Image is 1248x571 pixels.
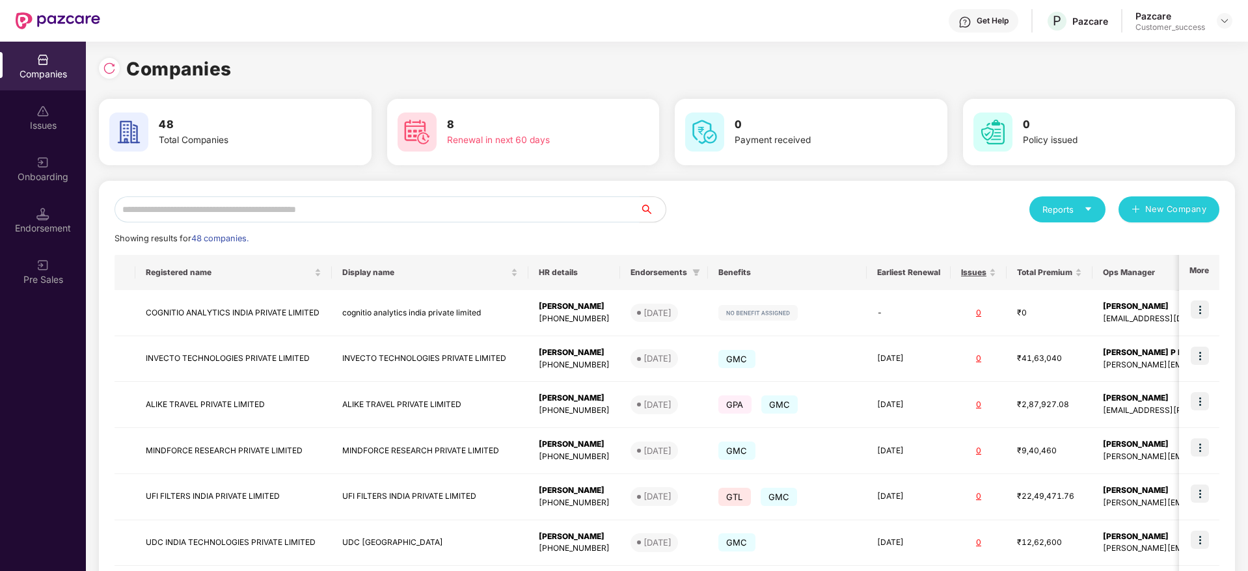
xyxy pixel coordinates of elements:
h3: 0 [1023,116,1187,133]
div: ₹9,40,460 [1017,445,1082,457]
img: svg+xml;base64,PHN2ZyBpZD0iUmVsb2FkLTMyeDMyIiB4bWxucz0iaHR0cDovL3d3dy53My5vcmcvMjAwMC9zdmciIHdpZH... [103,62,116,75]
td: [DATE] [867,336,951,382]
span: caret-down [1084,205,1092,213]
td: INVECTO TECHNOLOGIES PRIVATE LIMITED [332,336,528,382]
span: GMC [718,350,755,368]
div: Payment received [735,133,899,148]
div: 0 [961,490,996,503]
div: 0 [961,445,996,457]
img: svg+xml;base64,PHN2ZyB4bWxucz0iaHR0cDovL3d3dy53My5vcmcvMjAwMC9zdmciIHdpZHRoPSI2MCIgaGVpZ2h0PSI2MC... [398,113,437,152]
img: icon [1191,531,1209,549]
span: plus [1132,205,1140,215]
img: icon [1191,438,1209,457]
span: New Company [1145,203,1207,216]
span: P [1053,13,1061,29]
span: Issues [961,267,986,278]
td: [DATE] [867,520,951,566]
span: filter [692,269,700,276]
div: ₹12,62,600 [1017,537,1082,549]
div: [PHONE_NUMBER] [539,405,610,417]
span: GPA [718,395,752,414]
div: [PHONE_NUMBER] [539,313,610,325]
td: [DATE] [867,474,951,520]
span: filter [690,265,703,280]
div: [PERSON_NAME] [539,347,610,359]
img: svg+xml;base64,PHN2ZyB4bWxucz0iaHR0cDovL3d3dy53My5vcmcvMjAwMC9zdmciIHdpZHRoPSI2MCIgaGVpZ2h0PSI2MC... [109,113,148,152]
div: [PERSON_NAME] [539,392,610,405]
img: svg+xml;base64,PHN2ZyB4bWxucz0iaHR0cDovL3d3dy53My5vcmcvMjAwMC9zdmciIHdpZHRoPSI2MCIgaGVpZ2h0PSI2MC... [973,113,1012,152]
th: Earliest Renewal [867,255,951,290]
span: search [639,204,666,215]
h3: 8 [447,116,611,133]
div: 0 [961,307,996,319]
img: icon [1191,392,1209,410]
div: 0 [961,537,996,549]
div: 0 [961,352,996,365]
div: [DATE] [644,398,671,411]
img: svg+xml;base64,PHN2ZyBpZD0iQ29tcGFuaWVzIiB4bWxucz0iaHR0cDovL3d3dy53My5vcmcvMjAwMC9zdmciIHdpZHRoPS... [36,53,49,66]
td: cognitio analytics india private limited [332,290,528,336]
td: [DATE] [867,382,951,428]
div: Total Companies [159,133,323,148]
div: Pazcare [1072,15,1108,27]
span: 48 companies. [191,233,249,243]
div: [PERSON_NAME] [539,438,610,451]
div: [PERSON_NAME] [539,531,610,543]
div: [PERSON_NAME] [539,485,610,497]
span: GMC [718,442,755,460]
img: svg+xml;base64,PHN2ZyB3aWR0aD0iMjAiIGhlaWdodD0iMjAiIHZpZXdCb3g9IjAgMCAyMCAyMCIgZmlsbD0ibm9uZSIgeG... [36,259,49,272]
img: icon [1191,485,1209,503]
div: Pazcare [1135,10,1205,22]
th: HR details [528,255,620,290]
img: svg+xml;base64,PHN2ZyB4bWxucz0iaHR0cDovL3d3dy53My5vcmcvMjAwMC9zdmciIHdpZHRoPSI2MCIgaGVpZ2h0PSI2MC... [685,113,724,152]
th: Display name [332,255,528,290]
span: GMC [718,533,755,551]
th: Issues [951,255,1007,290]
div: [PHONE_NUMBER] [539,497,610,509]
img: svg+xml;base64,PHN2ZyB4bWxucz0iaHR0cDovL3d3dy53My5vcmcvMjAwMC9zdmciIHdpZHRoPSIxMjIiIGhlaWdodD0iMj... [718,305,798,321]
div: ₹22,49,471.76 [1017,490,1082,503]
td: UFI FILTERS INDIA PRIVATE LIMITED [332,474,528,520]
div: Policy issued [1023,133,1187,148]
td: INVECTO TECHNOLOGIES PRIVATE LIMITED [135,336,332,382]
td: MINDFORCE RESEARCH PRIVATE LIMITED [332,428,528,474]
div: [PERSON_NAME] [539,300,610,313]
div: ₹0 [1017,307,1082,319]
span: Registered name [146,267,312,278]
td: COGNITIO ANALYTICS INDIA PRIVATE LIMITED [135,290,332,336]
img: icon [1191,347,1209,365]
img: icon [1191,300,1209,319]
img: svg+xml;base64,PHN2ZyBpZD0iSGVscC0zMngzMiIgeG1sbnM9Imh0dHA6Ly93d3cudzMub3JnLzIwMDAvc3ZnIiB3aWR0aD... [958,16,971,29]
th: Benefits [708,255,867,290]
td: UFI FILTERS INDIA PRIVATE LIMITED [135,474,332,520]
div: [DATE] [644,536,671,549]
span: GMC [761,488,798,506]
button: plusNew Company [1119,196,1219,222]
div: ₹2,87,927.08 [1017,399,1082,411]
h1: Companies [126,55,232,83]
div: [PHONE_NUMBER] [539,359,610,371]
img: svg+xml;base64,PHN2ZyB3aWR0aD0iMTQuNSIgaGVpZ2h0PSIxNC41IiB2aWV3Qm94PSIwIDAgMTYgMTYiIGZpbGw9Im5vbm... [36,207,49,220]
div: [DATE] [644,306,671,319]
div: [PHONE_NUMBER] [539,451,610,463]
div: Get Help [977,16,1009,26]
span: Display name [342,267,508,278]
div: [DATE] [644,444,671,457]
td: UDC INDIA TECHNOLOGIES PRIVATE LIMITED [135,520,332,566]
span: Total Premium [1017,267,1072,278]
img: svg+xml;base64,PHN2ZyB3aWR0aD0iMjAiIGhlaWdodD0iMjAiIHZpZXdCb3g9IjAgMCAyMCAyMCIgZmlsbD0ibm9uZSIgeG... [36,156,49,169]
div: [DATE] [644,490,671,503]
div: Reports [1042,203,1092,216]
span: GMC [761,395,798,414]
td: - [867,290,951,336]
th: More [1179,255,1219,290]
div: [PHONE_NUMBER] [539,542,610,555]
td: ALIKE TRAVEL PRIVATE LIMITED [135,382,332,428]
div: Renewal in next 60 days [447,133,611,148]
img: New Pazcare Logo [16,12,100,29]
td: [DATE] [867,428,951,474]
span: Showing results for [115,233,249,243]
button: search [639,196,666,222]
div: [DATE] [644,352,671,365]
span: Endorsements [631,267,687,278]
